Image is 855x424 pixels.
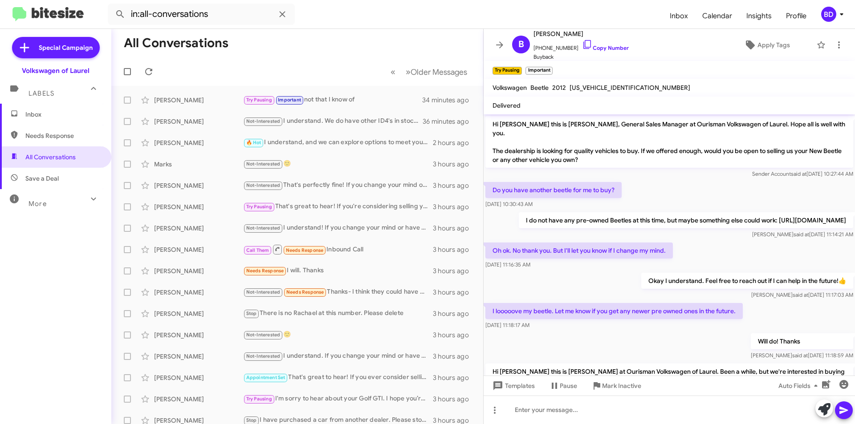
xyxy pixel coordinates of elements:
span: [DATE] 10:30:43 AM [485,201,533,207]
div: 3 hours ago [433,160,476,169]
div: I'm sorry to hear about your Golf GTI. I hope you’re doing okay! If you're looking for a new vehi... [243,394,433,404]
div: 🙂 [243,159,433,169]
a: Special Campaign [12,37,100,58]
p: Will do! Thanks [751,333,853,349]
p: Do you have another beetle for me to buy? [485,182,622,198]
button: Pause [542,378,584,394]
div: 2 hours ago [433,138,476,147]
div: That's great to hear! If you ever consider selling your vehicle, let us know. We’d be happy to di... [243,372,433,383]
div: 36 minutes ago [423,117,476,126]
span: Needs Response [286,247,324,253]
p: I do not have any pre-owned Beetles at this time, but maybe something else could work: [URL][DOMA... [519,212,853,228]
div: [PERSON_NAME] [154,395,243,404]
div: 3 hours ago [433,224,476,233]
p: Okay I understand. Feel free to reach out if I can help in the future!👍 [641,273,853,289]
span: Beetle [530,84,549,92]
span: Sender Account [DATE] 10:27:44 AM [752,170,853,177]
div: [PERSON_NAME] [154,181,243,190]
div: [PERSON_NAME] [154,309,243,318]
span: Try Pausing [246,97,272,103]
span: 2012 [552,84,566,92]
span: Special Campaign [39,43,93,52]
div: I will. Thanks [243,266,433,276]
span: Try Pausing [246,396,272,402]
a: Calendar [695,3,739,29]
span: Save a Deal [25,174,59,183]
div: I understand, and we can explore options to meet your budget. When would be a good time for you t... [243,137,433,148]
span: Labels [28,89,54,97]
div: 3 hours ago [433,267,476,275]
div: 3 hours ago [433,202,476,211]
span: Not-Interested [246,332,281,338]
span: [DATE] 11:16:35 AM [485,261,530,268]
span: Apply Tags [757,37,790,53]
div: 3 hours ago [433,309,476,318]
span: Needs Response [246,268,284,274]
div: [PERSON_NAME] [154,352,243,361]
span: Not-Interested [246,118,281,124]
button: Auto Fields [771,378,828,394]
span: [PHONE_NUMBER] [533,39,629,52]
span: All Conversations [25,153,76,162]
div: I understand. We do have other ID4's in stock! [243,116,423,126]
span: Needs Response [25,131,101,140]
div: That's great to hear! If you're considering selling your Tiguan, we’d love to discuss it further ... [243,202,433,212]
div: [PERSON_NAME] [154,373,243,382]
button: Apply Tags [721,37,812,53]
div: [PERSON_NAME] [154,202,243,211]
div: Volkswagen of Laurel [22,66,90,75]
div: not that I know of [243,95,423,105]
div: BD [821,7,836,22]
div: 3 hours ago [433,352,476,361]
div: [PERSON_NAME] [154,138,243,147]
span: [DATE] 11:18:17 AM [485,322,529,328]
span: More [28,200,47,208]
span: Templates [491,378,535,394]
span: Pause [560,378,577,394]
p: Hi [PERSON_NAME] this is [PERSON_NAME] at Ourisman Volkswagen of Laurel. Been a while, but we're ... [485,363,853,388]
div: [PERSON_NAME] [154,288,243,297]
span: Appointment Set [246,375,285,380]
div: 34 minutes ago [423,96,476,105]
small: Try Pausing [493,67,522,75]
span: Try Pausing [246,204,272,210]
button: BD [814,7,845,22]
span: Needs Response [286,289,324,295]
button: Next [400,63,472,81]
span: Auto Fields [778,378,821,394]
span: [PERSON_NAME] [DATE] 11:14:21 AM [752,231,853,238]
span: Not-Interested [246,225,281,231]
div: 3 hours ago [433,331,476,339]
div: 🙂 [243,330,433,340]
span: said at [794,231,809,238]
div: That's perfectly fine! If you change your mind or have any questions about your vehicle, feel fre... [243,180,433,190]
div: [PERSON_NAME] [154,117,243,126]
div: 3 hours ago [433,181,476,190]
div: [PERSON_NAME] [154,245,243,254]
p: Hi [PERSON_NAME] this is [PERSON_NAME], General Sales Manager at Ourisman Volkswagen of Laurel. H... [485,116,853,168]
div: Inbound Call [243,244,433,255]
small: Important [525,67,552,75]
span: said at [792,352,808,359]
a: Profile [779,3,814,29]
span: Buyback [533,52,629,61]
span: [PERSON_NAME] [533,28,629,39]
h1: All Conversations [124,36,228,50]
button: Templates [484,378,542,394]
div: 3 hours ago [433,373,476,382]
span: Not-Interested [246,182,281,188]
span: Inbox [663,3,695,29]
button: Previous [385,63,401,81]
a: Insights [739,3,779,29]
div: I understand! If you change your mind or have questions later, feel free to reach out. Have a gre... [243,223,433,233]
p: I looooove my beetle. Let me know if you get any newer pre owned ones in the future. [485,303,743,319]
span: Stop [246,417,257,423]
div: I understand. If you change your mind or have any questions about selling your vehicle in the fut... [243,351,433,361]
span: Not-Interested [246,161,281,167]
p: Oh ok. No thank you. But I'll let you know if I change my mind. [485,242,673,258]
span: Call Them [246,247,269,253]
span: 🔥 Hot [246,140,261,145]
